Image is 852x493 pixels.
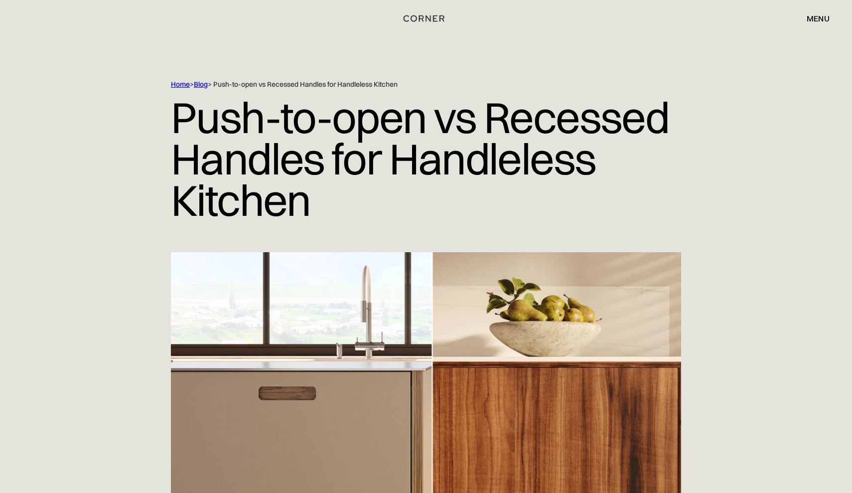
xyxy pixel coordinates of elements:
[389,12,463,25] a: home
[797,10,830,27] div: menu
[807,14,830,22] div: menu
[194,80,208,89] a: Blog
[171,80,639,89] div: > > Push-to-open vs Recessed Handles for Handleless Kitchen
[171,80,190,89] a: Home
[171,89,681,228] h1: Push-to-open vs Recessed Handles for Handleless Kitchen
